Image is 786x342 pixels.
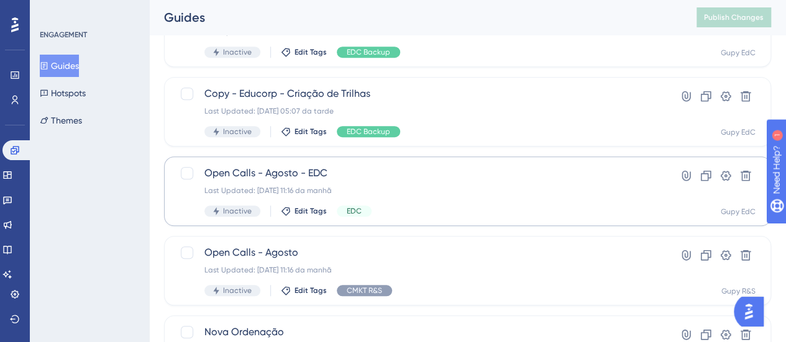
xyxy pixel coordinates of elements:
[204,186,631,196] div: Last Updated: [DATE] 11:16 da manhã
[204,265,631,275] div: Last Updated: [DATE] 11:16 da manhã
[204,166,631,181] span: Open Calls - Agosto - EDC
[40,109,82,132] button: Themes
[223,47,252,57] span: Inactive
[281,47,327,57] button: Edit Tags
[281,206,327,216] button: Edit Tags
[734,293,771,330] iframe: UserGuiding AI Assistant Launcher
[223,127,252,137] span: Inactive
[721,286,756,296] div: Gupy R&S
[295,206,327,216] span: Edit Tags
[223,206,252,216] span: Inactive
[40,82,86,104] button: Hotspots
[697,7,771,27] button: Publish Changes
[347,286,382,295] span: CMKT R&S
[281,286,327,295] button: Edit Tags
[704,12,764,22] span: Publish Changes
[721,207,756,217] div: Gupy EdC
[86,6,90,16] div: 1
[29,3,78,18] span: Need Help?
[40,30,87,40] div: ENGAGEMENT
[281,127,327,137] button: Edit Tags
[204,325,631,340] span: Nova Ordenação
[347,127,390,137] span: EDC Backup
[295,47,327,57] span: Edit Tags
[223,286,252,295] span: Inactive
[204,245,631,260] span: Open Calls - Agosto
[204,86,631,101] span: Copy - Educorp - Criação de Trilhas
[164,9,665,26] div: Guides
[721,48,756,58] div: Gupy EdC
[204,106,631,116] div: Last Updated: [DATE] 05:07 da tarde
[721,127,756,137] div: Gupy EdC
[347,47,390,57] span: EDC Backup
[295,286,327,295] span: Edit Tags
[40,55,79,77] button: Guides
[295,127,327,137] span: Edit Tags
[347,206,362,216] span: EDC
